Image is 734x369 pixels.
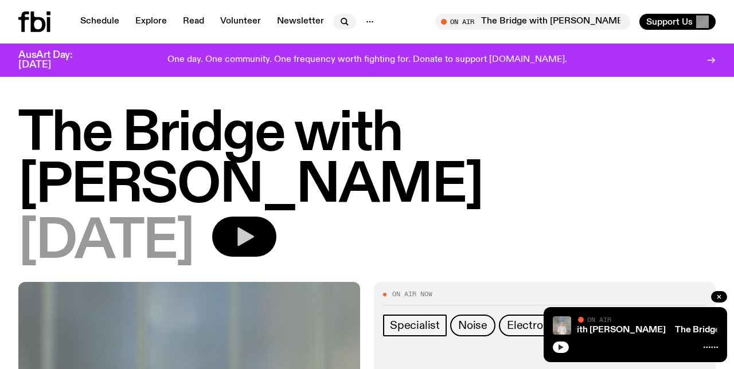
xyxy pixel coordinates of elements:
span: On Air [587,316,611,323]
h3: AusArt Day: [DATE] [18,50,92,70]
span: Specialist [390,319,440,332]
h1: The Bridge with [PERSON_NAME] [18,109,716,212]
a: Read [176,14,211,30]
span: [DATE] [18,217,194,268]
span: Electronic [507,319,558,332]
a: Schedule [73,14,126,30]
span: Noise [458,319,487,332]
a: Explore [128,14,174,30]
span: Support Us [646,17,693,27]
button: On AirThe Bridge with [PERSON_NAME] [435,14,630,30]
a: Newsletter [270,14,331,30]
a: Electronic [499,315,566,336]
span: On Air Now [392,291,432,297]
button: Support Us [639,14,716,30]
a: Volunteer [213,14,268,30]
a: Specialist [383,315,447,336]
p: One day. One community. One frequency worth fighting for. Donate to support [DOMAIN_NAME]. [167,55,567,65]
a: The Bridge with [PERSON_NAME] [522,325,666,335]
a: Noise [450,315,495,336]
img: Mara stands in front of a frosted glass wall wearing a cream coloured t-shirt and black glasses. ... [553,316,571,335]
